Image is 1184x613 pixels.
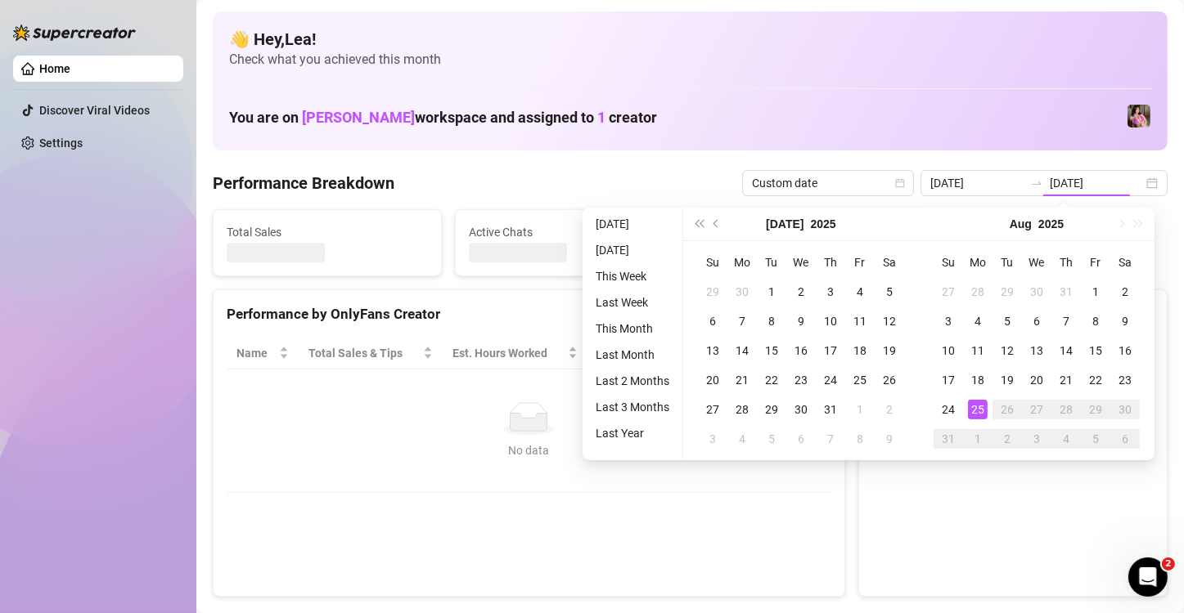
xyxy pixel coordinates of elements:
span: [PERSON_NAME] [302,109,415,126]
th: Total Sales & Tips [299,338,443,369]
h1: You are on workspace and assigned to creator [229,109,657,127]
span: 1 [597,109,606,126]
span: Check what you achieved this month [229,51,1151,69]
th: Chat Conversion [696,338,831,369]
div: Performance by OnlyFans Creator [227,303,831,325]
span: calendar [895,178,905,188]
input: Start date [930,174,1024,192]
span: Sales / Hour [597,344,674,362]
img: logo-BBDzfeDw.svg [13,25,136,41]
a: Home [39,62,70,75]
span: swap-right [1030,177,1043,190]
th: Name [227,338,299,369]
span: Chat Conversion [706,344,808,362]
a: Settings [39,136,83,150]
iframe: Intercom live chat [1128,557,1168,597]
span: Active Chats [469,223,670,241]
div: No data [243,441,815,459]
span: to [1030,177,1043,190]
span: Custom date [752,171,904,195]
img: Nanner [1128,105,1150,128]
div: Sales by OnlyFans Creator [872,303,1154,325]
h4: 👋 Hey, Lea ! [229,28,1151,51]
span: Total Sales [227,223,428,241]
input: End date [1050,174,1143,192]
th: Sales / Hour [587,338,697,369]
span: Total Sales & Tips [308,344,420,362]
h4: Performance Breakdown [213,172,394,195]
span: Messages Sent [711,223,912,241]
span: 2 [1162,557,1175,570]
a: Discover Viral Videos [39,104,150,117]
div: Est. Hours Worked [452,344,565,362]
span: Name [236,344,276,362]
